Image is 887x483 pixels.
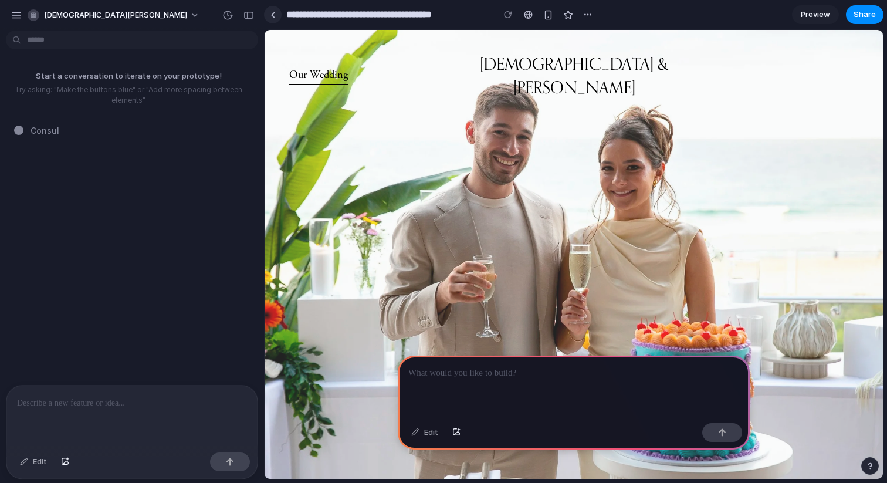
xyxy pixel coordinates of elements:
a: [DEMOGRAPHIC_DATA] & [PERSON_NAME] [215,23,404,67]
a: Preview [792,5,839,24]
span: [DEMOGRAPHIC_DATA][PERSON_NAME] [44,9,187,21]
span: Share [854,9,876,21]
span: Preview [801,9,830,21]
p: Start a conversation to iterate on your prototype! [5,70,252,82]
a: Our Wedding [25,36,83,55]
p: Try asking: "Make the buttons blue" or "Add more spacing between elements" [5,85,252,106]
button: Share [846,5,883,24]
button: [DEMOGRAPHIC_DATA][PERSON_NAME] [23,6,205,25]
span: Consul [31,124,59,137]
